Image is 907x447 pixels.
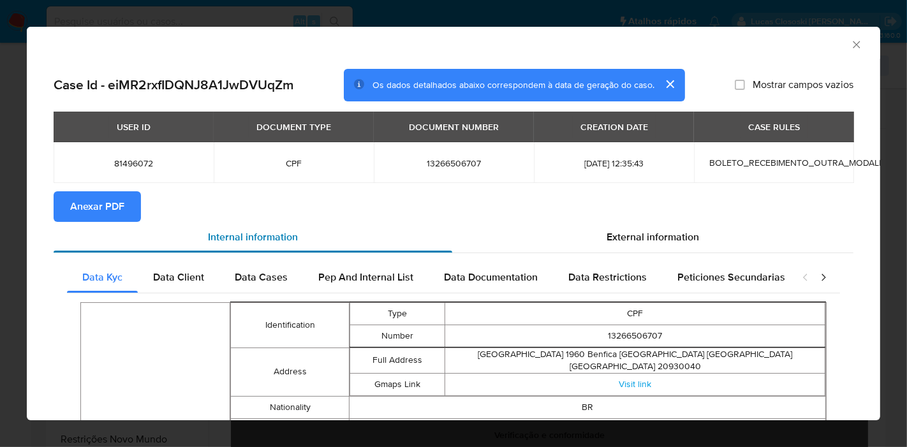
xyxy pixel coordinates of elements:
[54,77,294,93] h2: Case Id - eiMR2rxfIDQNJ8A1JwDVUqZm
[607,230,699,244] span: External information
[389,158,519,169] span: 13266506707
[350,373,445,395] td: Gmaps Link
[69,158,198,169] span: 81496072
[230,302,350,348] td: Identification
[230,418,350,441] td: Is Pep
[230,348,350,396] td: Address
[401,116,506,138] div: DOCUMENT NUMBER
[568,270,647,284] span: Data Restrictions
[350,418,826,441] td: false
[70,193,124,221] span: Anexar PDF
[27,27,880,420] div: closure-recommendation-modal
[249,116,339,138] div: DOCUMENT TYPE
[444,270,538,284] span: Data Documentation
[350,396,826,418] td: BR
[741,116,807,138] div: CASE RULES
[619,377,651,390] a: Visit link
[445,302,825,325] td: CPF
[445,325,825,347] td: 13266506707
[235,270,288,284] span: Data Cases
[350,348,445,373] td: Full Address
[109,116,158,138] div: USER ID
[318,270,413,284] span: Pep And Internal List
[654,69,685,99] button: cerrar
[709,156,904,169] span: BOLETO_RECEBIMENTO_OUTRA_MODALIDADE
[350,325,445,347] td: Number
[372,78,654,91] span: Os dados detalhados abaixo correspondem à data de geração do caso.
[153,270,204,284] span: Data Client
[753,78,853,91] span: Mostrar campos vazios
[54,222,853,253] div: Detailed info
[67,262,789,293] div: Detailed internal info
[850,38,862,50] button: Fechar a janela
[230,396,350,418] td: Nationality
[677,270,785,284] span: Peticiones Secundarias
[229,158,358,169] span: CPF
[549,158,679,169] span: [DATE] 12:35:43
[445,348,825,373] td: [GEOGRAPHIC_DATA] 1960 Benfica [GEOGRAPHIC_DATA] [GEOGRAPHIC_DATA] [GEOGRAPHIC_DATA] 20930040
[735,80,745,90] input: Mostrar campos vazios
[573,116,656,138] div: CREATION DATE
[350,302,445,325] td: Type
[82,270,122,284] span: Data Kyc
[54,191,141,222] button: Anexar PDF
[208,230,298,244] span: Internal information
